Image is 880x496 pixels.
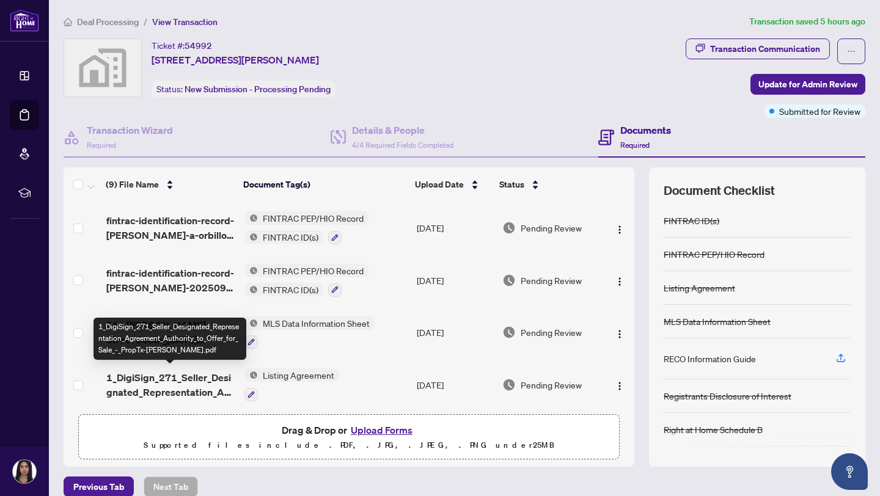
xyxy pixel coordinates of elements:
[352,140,453,150] span: 4/4 Required Fields Completed
[86,438,612,453] p: Supported files include .PDF, .JPG, .JPEG, .PNG under 25 MB
[749,15,865,29] article: Transaction saved 5 hours ago
[244,211,369,244] button: Status IconFINTRAC PEP/HIO RecordStatus IconFINTRAC ID(s)
[502,221,516,235] img: Document Status
[710,39,820,59] div: Transaction Communication
[521,221,582,235] span: Pending Review
[106,370,235,399] span: 1_DigiSign_271_Seller_Designated_Representation_Agreement_Authority_to_Offer_for_Sale_-_PropTx-[P...
[521,326,582,339] span: Pending Review
[347,422,416,438] button: Upload Forms
[244,316,375,349] button: Status IconMLS Data Information Sheet
[282,422,416,438] span: Drag & Drop or
[258,211,369,225] span: FINTRAC PEP/HIO Record
[664,389,791,403] div: Registrants Disclosure of Interest
[106,266,235,295] span: fintrac-identification-record-[PERSON_NAME]-20250929-155912.pdf
[415,178,464,191] span: Upload Date
[521,378,582,392] span: Pending Review
[502,378,516,392] img: Document Status
[258,264,369,277] span: FINTRAC PEP/HIO Record
[64,39,141,97] img: svg%3e
[615,329,625,339] img: Logo
[410,167,495,202] th: Upload Date
[502,326,516,339] img: Document Status
[664,352,756,365] div: RECO Information Guide
[258,316,375,330] span: MLS Data Information Sheet
[87,123,173,137] h4: Transaction Wizard
[664,423,763,436] div: Right at Home Schedule B
[758,75,857,94] span: Update for Admin Review
[779,104,860,118] span: Submitted for Review
[64,18,72,26] span: home
[831,453,868,490] button: Open asap
[87,140,116,150] span: Required
[664,182,775,199] span: Document Checklist
[244,368,258,382] img: Status Icon
[412,254,497,307] td: [DATE]
[77,16,139,27] span: Deal Processing
[94,318,246,360] div: 1_DigiSign_271_Seller_Designated_Representation_Agreement_Authority_to_Offer_for_Sale_-_PropTx-[P...
[152,16,218,27] span: View Transaction
[615,277,625,286] img: Logo
[412,307,497,359] td: [DATE]
[686,38,830,59] button: Transaction Communication
[502,274,516,287] img: Document Status
[106,213,235,243] span: fintrac-identification-record-[PERSON_NAME]-a-orbillo-20250929-155849.pdf
[244,264,369,297] button: Status IconFINTRAC PEP/HIO RecordStatus IconFINTRAC ID(s)
[412,359,497,411] td: [DATE]
[79,415,619,460] span: Drag & Drop orUpload FormsSupported files include .PDF, .JPG, .JPEG, .PNG under25MB
[610,218,629,238] button: Logo
[185,40,212,51] span: 54992
[412,202,497,254] td: [DATE]
[244,230,258,244] img: Status Icon
[244,211,258,225] img: Status Icon
[494,167,601,202] th: Status
[152,38,212,53] div: Ticket #:
[152,81,335,97] div: Status:
[152,53,319,67] span: [STREET_ADDRESS][PERSON_NAME]
[847,47,856,56] span: ellipsis
[244,316,258,330] img: Status Icon
[620,140,650,150] span: Required
[101,167,238,202] th: (9) File Name
[615,381,625,391] img: Logo
[615,225,625,235] img: Logo
[258,230,323,244] span: FINTRAC ID(s)
[238,167,410,202] th: Document Tag(s)
[610,271,629,290] button: Logo
[144,15,147,29] li: /
[664,281,735,294] div: Listing Agreement
[258,368,339,382] span: Listing Agreement
[13,460,36,483] img: Profile Icon
[244,264,258,277] img: Status Icon
[106,178,159,191] span: (9) File Name
[664,315,771,328] div: MLS Data Information Sheet
[352,123,453,137] h4: Details & People
[499,178,524,191] span: Status
[185,84,331,95] span: New Submission - Processing Pending
[244,283,258,296] img: Status Icon
[610,323,629,342] button: Logo
[610,375,629,395] button: Logo
[244,368,339,401] button: Status IconListing Agreement
[521,274,582,287] span: Pending Review
[10,9,39,32] img: logo
[620,123,671,137] h4: Documents
[258,283,323,296] span: FINTRAC ID(s)
[664,247,765,261] div: FINTRAC PEP/HIO Record
[664,214,719,227] div: FINTRAC ID(s)
[750,74,865,95] button: Update for Admin Review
